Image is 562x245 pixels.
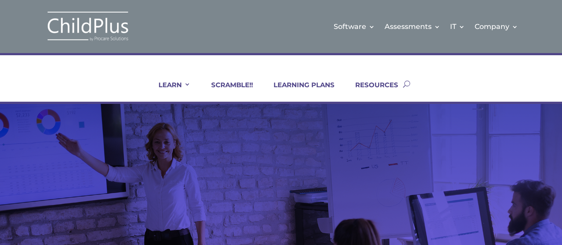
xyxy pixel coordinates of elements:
[148,81,191,102] a: LEARN
[385,9,440,44] a: Assessments
[334,9,375,44] a: Software
[200,81,253,102] a: SCRAMBLE!!
[450,9,465,44] a: IT
[344,81,398,102] a: RESOURCES
[475,9,518,44] a: Company
[263,81,335,102] a: LEARNING PLANS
